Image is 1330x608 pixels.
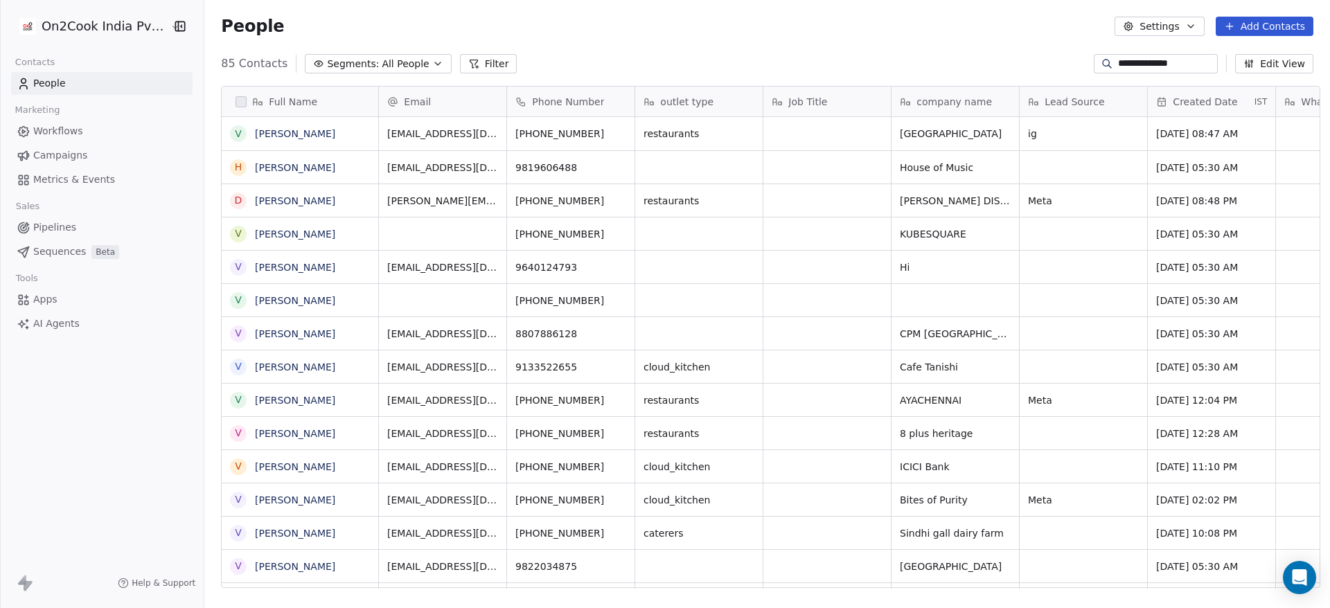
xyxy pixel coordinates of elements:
[1020,87,1147,116] div: Lead Source
[255,395,335,406] a: [PERSON_NAME]
[515,493,626,507] span: [PHONE_NUMBER]
[1156,194,1267,208] span: [DATE] 08:48 PM
[916,95,992,109] span: company name
[1283,561,1316,594] div: Open Intercom Messenger
[236,559,242,573] div: V
[387,493,498,507] span: [EMAIL_ADDRESS][DOMAIN_NAME]
[33,124,83,138] span: Workflows
[236,293,242,307] div: V
[236,426,242,440] div: V
[33,148,87,163] span: Campaigns
[236,326,242,341] div: V
[763,87,891,116] div: Job Title
[900,227,1011,241] span: KUBESQUARE
[644,127,754,141] span: restaurants
[236,359,242,374] div: V
[900,260,1011,274] span: Hi
[10,268,44,289] span: Tools
[1028,127,1139,141] span: ig
[255,494,335,506] a: [PERSON_NAME]
[515,194,626,208] span: [PHONE_NUMBER]
[33,172,115,187] span: Metrics & Events
[515,560,626,573] span: 9822034875
[9,100,66,120] span: Marketing
[1148,87,1275,116] div: Created DateIST
[1045,95,1104,109] span: Lead Source
[1156,526,1267,540] span: [DATE] 10:08 PM
[236,260,242,274] div: V
[255,561,335,572] a: [PERSON_NAME]
[255,528,335,539] a: [PERSON_NAME]
[644,493,754,507] span: cloud_kitchen
[10,196,46,217] span: Sales
[515,260,626,274] span: 9640124793
[222,87,378,116] div: Full Name
[11,144,193,167] a: Campaigns
[387,393,498,407] span: [EMAIL_ADDRESS][DOMAIN_NAME]
[507,87,635,116] div: Phone Number
[900,161,1011,175] span: House of Music
[1156,260,1267,274] span: [DATE] 05:30 AM
[1156,127,1267,141] span: [DATE] 08:47 AM
[1156,227,1267,241] span: [DATE] 05:30 AM
[255,361,335,373] a: [PERSON_NAME]
[235,193,242,208] div: d
[1235,54,1313,73] button: Edit View
[387,194,498,208] span: [PERSON_NAME][EMAIL_ADDRESS][DOMAIN_NAME]
[515,161,626,175] span: 9819606488
[1156,393,1267,407] span: [DATE] 12:04 PM
[900,427,1011,440] span: 8 plus heritage
[900,327,1011,341] span: CPM [GEOGRAPHIC_DATA]
[236,393,242,407] div: V
[1156,427,1267,440] span: [DATE] 12:28 AM
[11,120,193,143] a: Workflows
[19,18,36,35] img: on2cook%20logo-04%20copy.jpg
[236,226,242,241] div: V
[11,288,193,311] a: Apps
[33,244,86,259] span: Sequences
[532,95,604,109] span: Phone Number
[387,560,498,573] span: [EMAIL_ADDRESS][DOMAIN_NAME]
[900,194,1011,208] span: [PERSON_NAME] DISTRIBUTORS
[11,216,193,239] a: Pipelines
[33,76,66,91] span: People
[387,127,498,141] span: [EMAIL_ADDRESS][DOMAIN_NAME]
[387,161,498,175] span: [EMAIL_ADDRESS][DOMAIN_NAME]
[644,360,754,374] span: cloud_kitchen
[1028,194,1139,208] span: Meta
[236,127,242,141] div: V
[900,460,1011,474] span: ICICI Bank
[1216,17,1313,36] button: Add Contacts
[1028,393,1139,407] span: Meta
[1115,17,1204,36] button: Settings
[1156,460,1267,474] span: [DATE] 11:10 PM
[255,461,335,472] a: [PERSON_NAME]
[11,312,193,335] a: AI Agents
[91,245,119,259] span: Beta
[900,526,1011,540] span: Sindhi gall dairy farm
[221,55,287,72] span: 85 Contacts
[132,578,195,589] span: Help & Support
[515,526,626,540] span: [PHONE_NUMBER]
[1156,294,1267,307] span: [DATE] 05:30 AM
[11,72,193,95] a: People
[635,87,763,116] div: outlet type
[1156,493,1267,507] span: [DATE] 02:02 PM
[11,168,193,191] a: Metrics & Events
[900,393,1011,407] span: AYACHENNAI
[255,428,335,439] a: [PERSON_NAME]
[9,52,61,73] span: Contacts
[222,117,379,589] div: grid
[379,87,506,116] div: Email
[387,427,498,440] span: [EMAIL_ADDRESS][DOMAIN_NAME]
[387,360,498,374] span: [EMAIL_ADDRESS][DOMAIN_NAME]
[515,227,626,241] span: [PHONE_NUMBER]
[644,194,754,208] span: restaurants
[382,57,429,71] span: All People
[269,95,317,109] span: Full Name
[404,95,431,109] span: Email
[900,493,1011,507] span: Bites of Purity
[255,162,335,173] a: [PERSON_NAME]
[1156,161,1267,175] span: [DATE] 05:30 AM
[1173,95,1237,109] span: Created Date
